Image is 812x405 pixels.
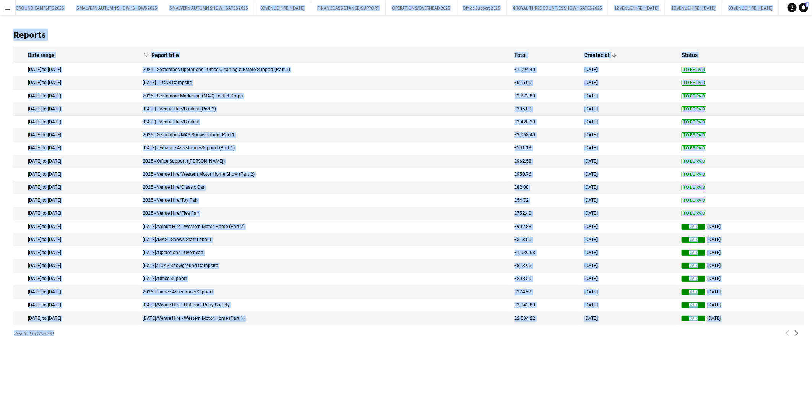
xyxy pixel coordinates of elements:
mat-cell: [DATE] to [DATE] [13,273,139,286]
mat-cell: 2025 - Office Support ([PERSON_NAME]) [139,155,511,168]
a: 2 [799,3,808,12]
button: 12 VENUE HIRE - [DATE] [608,0,665,15]
button: 4 ROYAL THREE COUNTIES SHOW - GATES 2025 [507,0,608,15]
button: FINANCE ASSISTANCE/SUPPORT [311,0,386,15]
span: To Be Paid [682,172,706,177]
mat-cell: [DATE] to [DATE] [13,103,139,116]
span: Paid [682,316,705,321]
mat-cell: [DATE] to [DATE] [13,259,139,272]
mat-cell: 2025 - Venue Hire/Western Motor Home Show (Part 2) [139,168,511,181]
mat-cell: [DATE] [580,299,678,312]
span: To Be Paid [682,93,706,99]
span: Paid [682,263,705,269]
button: 5 MALVERN AUTUMN SHOW - GATES 2025 [163,0,254,15]
mat-cell: [DATE] [678,299,804,312]
span: To Be Paid [682,119,706,125]
mat-cell: [DATE] [580,129,678,142]
mat-cell: [DATE] [580,259,678,272]
mat-cell: [DATE]/Venue Hire - Western Motor Home (Part 2) [139,220,511,233]
mat-cell: £3 420.20 [511,116,580,129]
mat-cell: [DATE] [678,259,804,272]
mat-cell: [DATE] to [DATE] [13,194,139,207]
span: To Be Paid [682,132,706,138]
mat-cell: £208.50 [511,273,580,286]
mat-cell: [DATE] - Finance Assistance/Support (Part 1) [139,142,511,155]
mat-cell: [DATE] [678,286,804,299]
mat-cell: £3 043.80 [511,299,580,312]
mat-cell: £191.13 [511,142,580,155]
mat-cell: [DATE] [580,155,678,168]
mat-cell: 2025 - September/MAS Shows Labour Part 1 [139,129,511,142]
span: To Be Paid [682,67,706,73]
mat-cell: £902.88 [511,220,580,233]
mat-cell: [DATE] [580,168,678,181]
span: Paid [682,237,705,243]
span: To Be Paid [682,185,706,190]
span: 2 [806,2,809,7]
div: Report title [151,52,186,58]
mat-cell: [DATE] to [DATE] [13,299,139,312]
mat-cell: [DATE]/Venue Hire - Western Motor Home (Part 1) [139,312,511,325]
mat-cell: £82.08 [511,181,580,194]
mat-cell: [DATE] - Venue Hire/Busfest (Part 2) [139,103,511,116]
mat-cell: £1 094.40 [511,63,580,76]
mat-cell: [DATE] [580,116,678,129]
mat-cell: [DATE]/Venue Hire - National Pony Society [139,299,511,312]
div: Report title [151,52,179,58]
mat-cell: [DATE] [580,103,678,116]
mat-cell: [DATE] - Venue Hire/Busfest [139,116,511,129]
mat-cell: £752.40 [511,207,580,220]
button: 09 VENUE HIRE - [DATE] [254,0,311,15]
button: 10 VENUE HIRE - [DATE] [665,0,722,15]
span: Paid [682,250,705,256]
mat-cell: £54.72 [511,194,580,207]
mat-cell: 2025 - Venue Hire/Classic Car [139,181,511,194]
button: OPERATIONS/OVERHEAD 2025 [386,0,456,15]
mat-cell: [DATE] to [DATE] [13,246,139,259]
mat-cell: [DATE] [580,142,678,155]
mat-cell: [DATE] [580,181,678,194]
span: Results 1 to 20 of 461 [13,330,57,336]
div: Total [515,52,527,58]
mat-cell: [DATE] [678,233,804,246]
span: To Be Paid [682,80,706,86]
mat-cell: [DATE]/MAS - Shows Staff Labour [139,233,511,246]
h1: Reports [13,29,804,40]
mat-cell: [DATE] [580,246,678,259]
mat-cell: [DATE] to [DATE] [13,220,139,233]
mat-cell: £1 039.68 [511,246,580,259]
mat-cell: [DATE] [678,220,804,233]
mat-cell: £615.60 [511,77,580,90]
mat-cell: 2025 - Venue Hire/Toy Fair [139,194,511,207]
mat-cell: [DATE] [678,273,804,286]
mat-cell: [DATE]/Operations - Overhead [139,246,511,259]
mat-cell: £3 058.40 [511,129,580,142]
button: Office Support 2025 [456,0,507,15]
span: To Be Paid [682,106,706,112]
mat-cell: [DATE] [580,273,678,286]
div: Created at [584,52,617,58]
mat-cell: [DATE] [580,63,678,76]
mat-cell: £274.53 [511,286,580,299]
mat-cell: [DATE] to [DATE] [13,63,139,76]
mat-cell: 2025 Finance Assistance/Support [139,286,511,299]
span: To Be Paid [682,211,706,216]
mat-cell: [DATE] to [DATE] [13,286,139,299]
div: Status [682,52,698,58]
mat-cell: [DATE] to [DATE] [13,207,139,220]
mat-cell: £305.80 [511,103,580,116]
span: Paid [682,276,705,282]
mat-cell: £962.58 [511,155,580,168]
span: Paid [682,289,705,295]
mat-cell: [DATE] to [DATE] [13,233,139,246]
mat-cell: [DATE] to [DATE] [13,142,139,155]
mat-cell: [DATE] [580,220,678,233]
mat-cell: [DATE] [580,233,678,246]
mat-cell: 2025 - September Marketing (MAS) Leaflet Drops [139,90,511,103]
span: To Be Paid [682,198,706,203]
mat-cell: [DATE] [678,246,804,259]
mat-cell: [DATE] to [DATE] [13,129,139,142]
mat-cell: [DATE]/TCAS Showground Campsite [139,259,511,272]
mat-cell: [DATE] [580,286,678,299]
mat-cell: [DATE]/Office Support [139,273,511,286]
